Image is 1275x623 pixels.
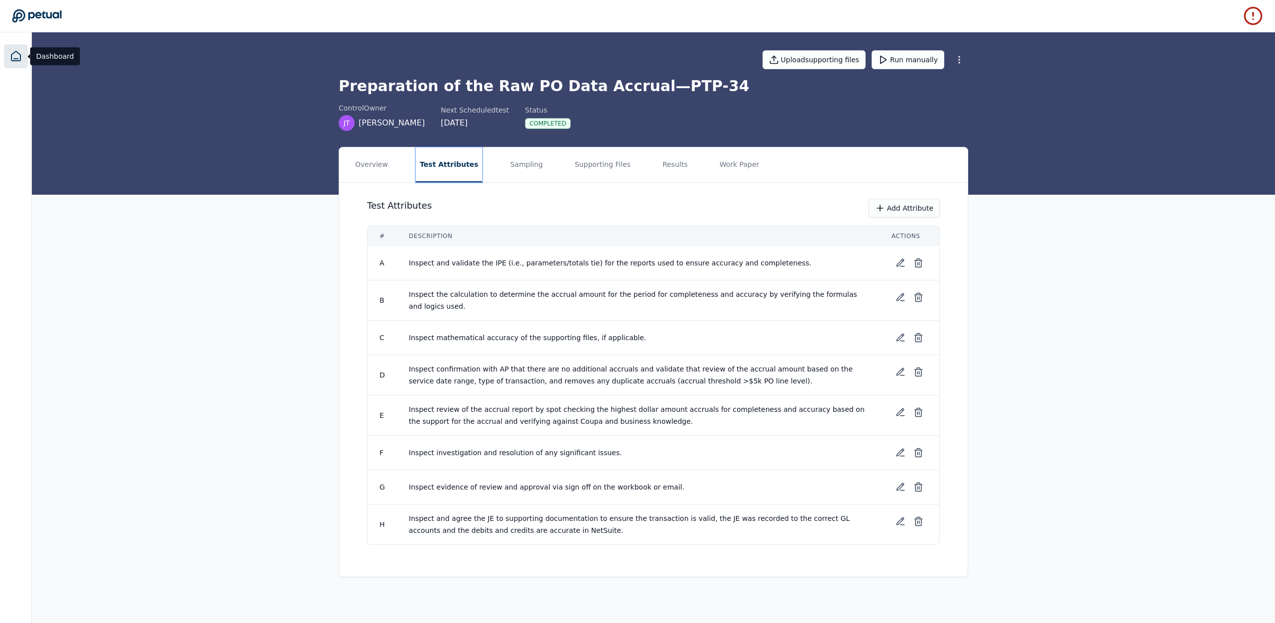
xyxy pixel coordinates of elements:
[409,259,811,267] span: Inspect and validate the IPE (i.e., parameters/totals tie) for the reports used to ensure accurac...
[892,444,909,462] button: Edit test attribute
[339,147,968,182] nav: Tabs
[892,512,909,530] button: Edit test attribute
[380,449,383,457] span: F
[380,259,384,267] span: A
[397,226,880,246] th: Description
[892,478,909,496] button: Edit test attribute
[339,77,968,95] h1: Preparation of the Raw PO Data Accrual — PTP-34
[909,478,927,496] button: Delete test attribute
[892,288,909,306] button: Edit test attribute
[909,254,927,272] button: Delete test attribute
[380,520,385,528] span: H
[380,411,384,419] span: E
[571,147,635,182] button: Supporting Files
[409,483,684,491] span: Inspect evidence of review and approval via sign off on the workbook or email.
[4,44,28,68] a: Dashboard
[368,226,397,246] th: #
[909,363,927,381] button: Delete test attribute
[909,403,927,421] button: Delete test attribute
[525,105,571,115] div: Status
[525,118,571,129] div: Completed
[872,50,944,69] button: Run manually
[892,329,909,347] button: Edit test attribute
[909,444,927,462] button: Delete test attribute
[909,329,927,347] button: Delete test attribute
[658,147,692,182] button: Results
[892,403,909,421] button: Edit test attribute
[909,512,927,530] button: Delete test attribute
[869,199,940,218] button: Add Attribute
[763,50,866,69] button: Uploadsupporting files
[367,199,432,218] h3: Test Attributes
[380,334,384,342] span: C
[909,288,927,306] button: Delete test attribute
[892,363,909,381] button: Edit test attribute
[380,483,385,491] span: G
[950,51,968,69] button: More Options
[380,296,384,304] span: B
[12,9,62,23] a: Go to Dashboard
[716,147,764,182] button: Work Paper
[351,147,392,182] button: Overview
[892,254,909,272] button: Edit test attribute
[380,371,385,379] span: D
[506,147,547,182] button: Sampling
[344,118,350,128] span: JT
[409,365,855,385] span: Inspect confirmation with AP that there are no additional accruals and validate that review of th...
[441,105,509,115] div: Next Scheduled test
[409,290,859,310] span: Inspect the calculation to determine the accrual amount for the period for completeness and accur...
[441,117,509,129] div: [DATE]
[880,226,939,246] th: Actions
[409,405,867,425] span: Inspect review of the accrual report by spot checking the highest dollar amount accruals for comp...
[30,47,80,65] div: Dashboard
[416,147,483,182] button: Test Attributes
[409,449,622,457] span: Inspect investigation and resolution of any significant issues.
[409,514,852,534] span: Inspect and agree the JE to supporting documentation to ensure the transaction is valid, the JE w...
[339,103,425,113] div: control Owner
[409,334,646,342] span: Inspect mathematical accuracy of the supporting files, if applicable.
[359,117,425,129] span: [PERSON_NAME]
